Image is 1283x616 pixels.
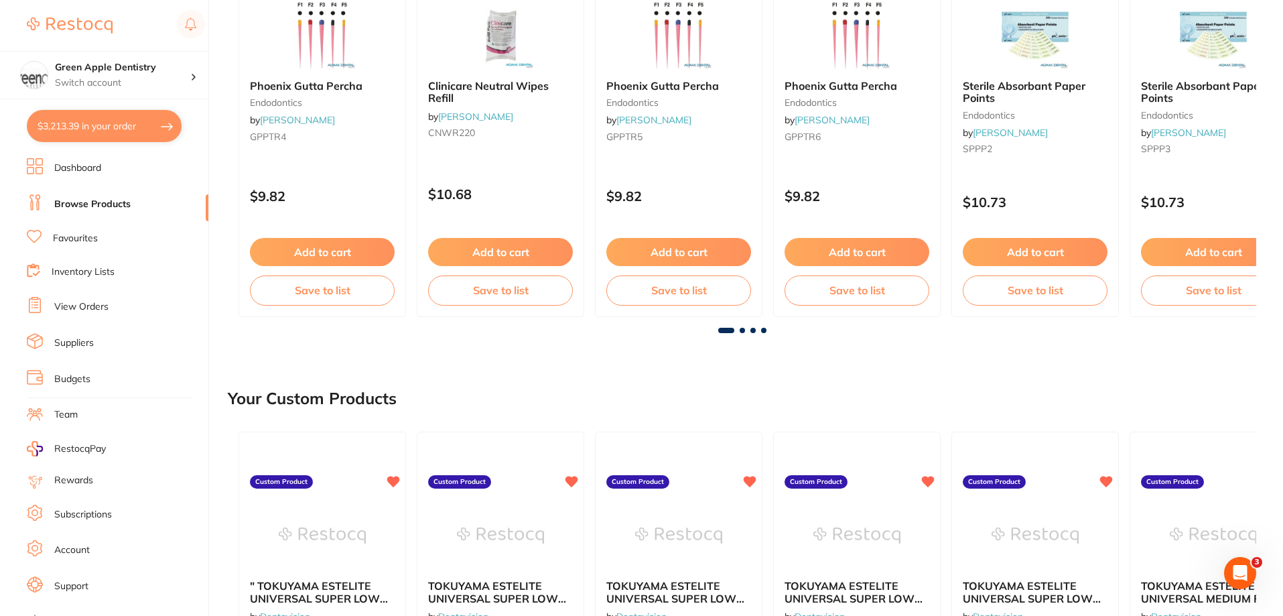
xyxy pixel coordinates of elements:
label: Custom Product [428,475,491,489]
a: Suppliers [54,336,94,350]
a: Inventory Lists [52,265,115,279]
img: Clinicare Neutral Wipes Refill [457,2,544,69]
img: Green Apple Dentistry [21,62,48,88]
label: Custom Product [250,475,313,489]
label: Custom Product [606,475,669,489]
label: Custom Product [1141,475,1204,489]
small: endodontics [250,97,395,108]
p: $9.82 [785,188,929,204]
span: by [785,114,870,126]
a: [PERSON_NAME] [616,114,691,126]
a: [PERSON_NAME] [260,114,335,126]
a: Rewards [54,474,93,487]
b: TOKUYAMA ESTELITE UNIVERSAL SUPER LOW FLOW RESTORATIVE SYRINGE A1 3.0G [963,580,1107,605]
button: Add to cart [963,238,1107,266]
img: Restocq Logo [27,17,113,34]
small: GPPTR4 [250,131,395,142]
img: Sterile Absorbant Paper Points [992,2,1079,69]
small: SPPP2 [963,143,1107,154]
a: RestocqPay [27,441,106,456]
button: Save to list [785,275,929,305]
a: [PERSON_NAME] [795,114,870,126]
a: View Orders [54,300,109,314]
img: TOKUYAMA ESTELITE UNIVERSAL MEDIUM FLOW RESTORATIVE SYRINGE A3 3.0G [1170,502,1257,569]
img: RestocqPay [27,441,43,456]
img: Phoenix Gutta Percha [279,2,366,69]
button: Save to list [606,275,751,305]
b: " TOKUYAMA ESTELITE UNIVERSAL SUPER LOW FLOW RESTORATIVE SYRINGE A5 3.0G" [250,580,395,605]
a: Favourites [53,232,98,245]
img: TOKUYAMA ESTELITE UNIVERSAL SUPER LOW FLOW RESTORATIVE SYRINGE A3 3.0G [635,502,722,569]
small: endodontics [606,97,751,108]
label: Custom Product [785,475,848,489]
button: Save to list [428,275,573,305]
b: TOKUYAMA ESTELITE UNIVERSAL SUPER LOW FLOW RESTORATIVE SYRINGE A3.5 3.0G [428,580,573,605]
button: Add to cart [606,238,751,266]
span: by [606,114,691,126]
label: Custom Product [963,475,1026,489]
a: Restocq Logo [27,10,113,41]
img: TOKUYAMA ESTELITE UNIVERSAL SUPER LOW FLOW RESTORATIVE SYRINGE A3.5 3.0G [457,502,544,569]
p: $9.82 [606,188,751,204]
a: Account [54,544,90,557]
a: Dashboard [54,162,101,175]
p: $10.73 [963,194,1107,210]
span: RestocqPay [54,442,106,456]
a: Browse Products [54,198,131,211]
button: Save to list [250,275,395,305]
b: Phoenix Gutta Percha [250,80,395,92]
p: $9.82 [250,188,395,204]
span: by [1141,127,1226,139]
p: $10.68 [428,186,573,202]
h2: Your Custom Products [228,389,397,408]
span: by [428,111,513,123]
a: Support [54,580,88,593]
b: TOKUYAMA ESTELITE UNIVERSAL SUPER LOW FLOW RESTORATIVE SYRINGE A3 3.0G [606,580,751,605]
button: Add to cart [428,238,573,266]
span: by [250,114,335,126]
small: GPPTR6 [785,131,929,142]
b: Clinicare Neutral Wipes Refill [428,80,573,105]
b: Sterile Absorbant Paper Points [963,80,1107,105]
span: 3 [1252,557,1262,568]
b: TOKUYAMA ESTELITE UNIVERSAL SUPER LOW FLOW RESTORATIVE SYRINGE A2 3.0G [785,580,929,605]
a: Team [54,408,78,422]
img: TOKUYAMA ESTELITE UNIVERSAL SUPER LOW FLOW RESTORATIVE SYRINGE A2 3.0G [813,502,900,569]
img: " TOKUYAMA ESTELITE UNIVERSAL SUPER LOW FLOW RESTORATIVE SYRINGE A5 3.0G" [279,502,366,569]
a: [PERSON_NAME] [973,127,1048,139]
img: Phoenix Gutta Percha [813,2,900,69]
button: $3,213.39 in your order [27,110,182,142]
a: [PERSON_NAME] [438,111,513,123]
img: Phoenix Gutta Percha [635,2,722,69]
button: Add to cart [785,238,929,266]
small: endodontics [963,110,1107,121]
button: Add to cart [250,238,395,266]
small: CNWR220 [428,127,573,138]
iframe: Intercom live chat [1224,557,1256,589]
small: GPPTR5 [606,131,751,142]
b: Phoenix Gutta Percha [785,80,929,92]
b: Phoenix Gutta Percha [606,80,751,92]
a: Budgets [54,373,90,386]
a: Subscriptions [54,508,112,521]
span: by [963,127,1048,139]
img: Sterile Absorbant Paper Points [1170,2,1257,69]
a: [PERSON_NAME] [1151,127,1226,139]
button: Save to list [963,275,1107,305]
small: endodontics [785,97,929,108]
img: TOKUYAMA ESTELITE UNIVERSAL SUPER LOW FLOW RESTORATIVE SYRINGE A1 3.0G [992,502,1079,569]
h4: Green Apple Dentistry [55,61,190,74]
p: Switch account [55,76,190,90]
